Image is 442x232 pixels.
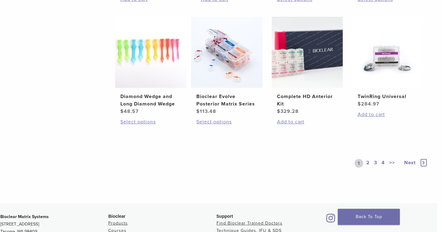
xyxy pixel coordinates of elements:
[358,111,418,118] a: Add to cart: “TwinRing Universal”
[352,17,423,108] a: TwinRing UniversalTwinRing Universal $284.97
[404,160,416,166] span: Next
[196,108,200,114] span: $
[120,118,181,126] a: Select options for “Diamond Wedge and Long Diamond Wedge”
[355,159,363,168] a: 1
[115,17,186,115] a: Diamond Wedge and Long Diamond WedgeDiamond Wedge and Long Diamond Wedge $48.57
[358,93,418,100] h2: TwinRing Universal
[108,214,125,219] span: Bioclear
[277,93,337,108] h2: Complete HD Anterior Kit
[217,221,283,226] a: Find Bioclear Trained Doctors
[196,93,257,108] h2: Bioclear Evolve Posterior Matrix Series
[277,108,280,114] span: $
[191,17,262,88] img: Bioclear Evolve Posterior Matrix Series
[120,108,124,114] span: $
[196,118,257,126] a: Select options for “Bioclear Evolve Posterior Matrix Series”
[115,17,186,88] img: Diamond Wedge and Long Diamond Wedge
[358,101,379,107] bdi: 284.97
[120,108,139,114] bdi: 48.57
[272,17,343,88] img: Complete HD Anterior Kit
[352,17,423,88] img: TwinRing Universal
[272,17,343,115] a: Complete HD Anterior KitComplete HD Anterior Kit $329.28
[358,101,361,107] span: $
[196,108,216,114] bdi: 113.48
[338,209,400,225] a: Back To Top
[388,159,396,168] a: >>
[277,108,299,114] bdi: 329.28
[324,217,337,223] a: Bioclear
[217,214,233,219] span: Support
[0,214,49,219] strong: Bioclear Matrix Systems
[380,159,386,168] a: 4
[373,159,378,168] a: 3
[365,159,371,168] a: 2
[108,221,128,226] a: Products
[277,118,337,126] a: Add to cart: “Complete HD Anterior Kit”
[120,93,181,108] h2: Diamond Wedge and Long Diamond Wedge
[191,17,262,115] a: Bioclear Evolve Posterior Matrix SeriesBioclear Evolve Posterior Matrix Series $113.48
